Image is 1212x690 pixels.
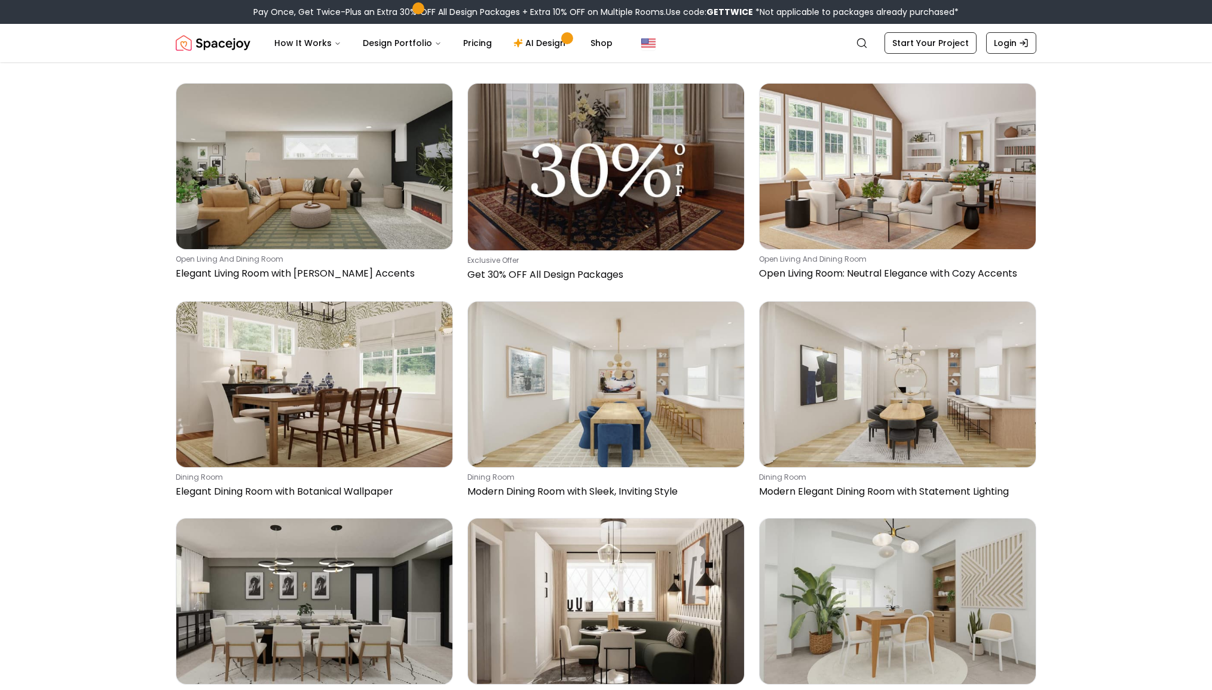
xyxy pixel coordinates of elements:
[760,302,1036,467] img: Modern Elegant Dining Room with Statement Lighting
[581,31,622,55] a: Shop
[760,519,1036,684] img: Dining Room Modern Boho with Earthy Tones
[759,473,1032,482] p: dining room
[176,254,448,264] p: open living and dining room
[467,83,745,286] a: Get 30% OFF All Design PackagesExclusive OfferGet 30% OFF All Design Packages
[176,473,448,482] p: dining room
[176,83,453,286] a: Elegant Living Room with Rich Green Accentsopen living and dining roomElegant Living Room with [P...
[760,84,1036,249] img: Open Living Room: Neutral Elegance with Cozy Accents
[265,31,622,55] nav: Main
[467,484,740,499] p: Modern Dining Room with Sleek, Inviting Style
[468,302,744,467] img: Modern Dining Room with Sleek, Inviting Style
[176,519,452,684] img: Classic Elegant Dining Room with Warm Tones
[265,31,351,55] button: How It Works
[759,301,1036,504] a: Modern Elegant Dining Room with Statement Lightingdining roomModern Elegant Dining Room with Stat...
[176,31,250,55] img: Spacejoy Logo
[759,484,1032,499] p: Modern Elegant Dining Room with Statement Lighting
[467,473,740,482] p: dining room
[454,31,501,55] a: Pricing
[467,268,740,282] p: Get 30% OFF All Design Packages
[504,31,579,55] a: AI Design
[884,32,977,54] a: Start Your Project
[176,266,448,281] p: Elegant Living Room with [PERSON_NAME] Accents
[176,31,250,55] a: Spacejoy
[176,84,452,249] img: Elegant Living Room with Rich Green Accents
[759,266,1032,281] p: Open Living Room: Neutral Elegance with Cozy Accents
[666,6,753,18] span: Use code:
[706,6,753,18] b: GETTWICE
[176,24,1036,62] nav: Global
[253,6,959,18] div: Pay Once, Get Twice-Plus an Extra 30% OFF All Design Packages + Extra 10% OFF on Multiple Rooms.
[986,32,1036,54] a: Login
[759,254,1032,264] p: open living and dining room
[176,301,453,504] a: Elegant Dining Room with Botanical Wallpaperdining roomElegant Dining Room with Botanical Wallpaper
[753,6,959,18] span: *Not applicable to packages already purchased*
[641,36,656,50] img: United States
[176,302,452,467] img: Elegant Dining Room with Botanical Wallpaper
[468,519,744,684] img: Dining Area Modern Elegant with Neutral Accents
[353,31,451,55] button: Design Portfolio
[467,301,745,504] a: Modern Dining Room with Sleek, Inviting Styledining roomModern Dining Room with Sleek, Inviting S...
[467,256,740,265] p: Exclusive Offer
[176,484,448,499] p: Elegant Dining Room with Botanical Wallpaper
[759,83,1036,286] a: Open Living Room: Neutral Elegance with Cozy Accentsopen living and dining roomOpen Living Room: ...
[468,84,744,250] img: Get 30% OFF All Design Packages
